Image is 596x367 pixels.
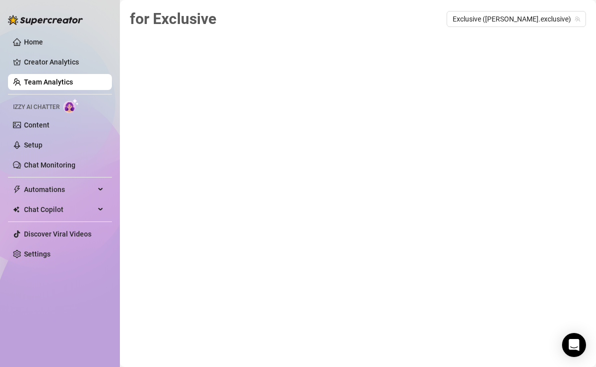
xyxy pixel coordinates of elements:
span: Automations [24,181,95,197]
img: Chat Copilot [13,206,19,213]
a: Chat Monitoring [24,161,75,169]
a: Settings [24,250,50,258]
span: thunderbolt [13,185,21,193]
a: Setup [24,141,42,149]
span: team [575,16,581,22]
a: Content [24,121,49,129]
img: AI Chatter [63,98,79,113]
a: Creator Analytics [24,54,104,70]
span: Chat Copilot [24,201,95,217]
span: for Exclusive [130,10,216,27]
a: Home [24,38,43,46]
a: Discover Viral Videos [24,230,91,238]
span: Izzy AI Chatter [13,102,59,112]
img: logo-BBDzfeDw.svg [8,15,83,25]
div: Open Intercom Messenger [562,333,586,357]
a: Team Analytics [24,78,73,86]
span: Exclusive (amanda.exclusive) [453,11,580,26]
